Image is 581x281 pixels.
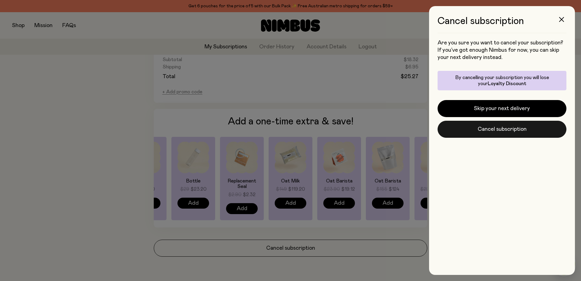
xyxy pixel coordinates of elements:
button: Cancel subscription [438,121,566,138]
h3: Cancel subscription [438,16,566,33]
p: Are you sure you want to cancel your subscription? If you’ve got enough Nimbus for now, you can s... [438,39,566,61]
p: By cancelling your subscription you will lose your [441,75,563,87]
button: Skip your next delivery [438,100,566,117]
span: Loyalty Discount [488,81,526,86]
